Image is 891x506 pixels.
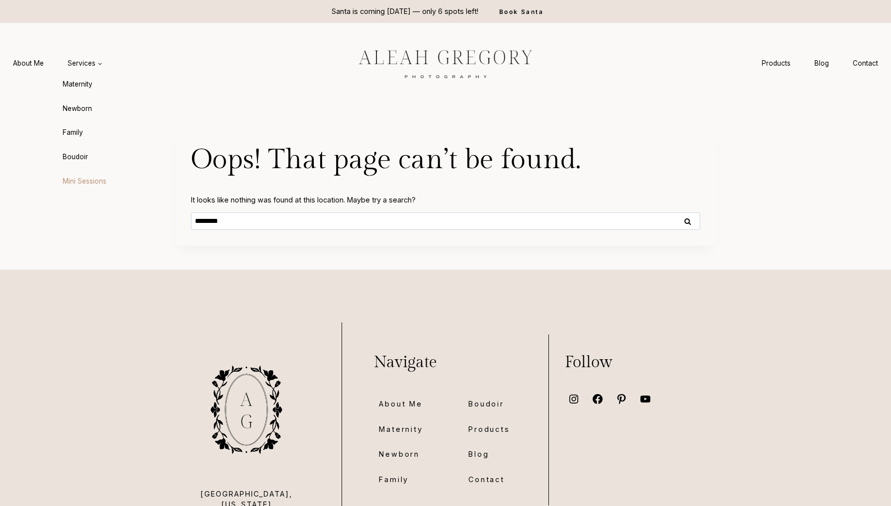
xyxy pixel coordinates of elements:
a: Blog [468,445,496,463]
a: Contact [468,471,512,488]
a: About Me [379,395,430,412]
a: Family [56,121,165,145]
h1: Oops! That page can’t be found. [191,143,700,177]
a: Newborn [56,97,165,120]
span: Blog [468,448,489,460]
a: Newborn [379,445,427,463]
span: Boudoir [468,398,504,409]
a: Products [750,54,802,73]
nav: Primary [1,54,114,73]
a: Maternity [379,420,430,438]
a: Products [468,420,517,438]
span: About Me [379,398,423,409]
nav: Secondary [750,54,890,73]
a: Maternity [56,73,165,97]
span: Family [379,474,409,485]
a: Boudoir [56,145,165,169]
span: Newborn [379,448,420,460]
a: Blog [802,54,841,73]
a: Family [379,471,416,488]
a: Contact [841,54,890,73]
p: Navigate [374,350,548,374]
button: Child menu of Services [56,54,114,73]
span: Maternity [379,423,423,435]
span: Products [468,423,510,435]
a: Mini Sessions [56,169,165,193]
p: It looks like nothing was found at this location. Maybe try a search? [191,195,700,205]
a: About Me [1,54,56,73]
p: Santa is coming [DATE] — only 6 spots left! [332,6,478,17]
p: Follow [565,350,740,374]
img: aleah gregory photography logo [175,338,318,481]
img: aleah gregory logo [334,42,557,84]
span: Contact [468,474,505,485]
a: Boudoir [468,395,512,412]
